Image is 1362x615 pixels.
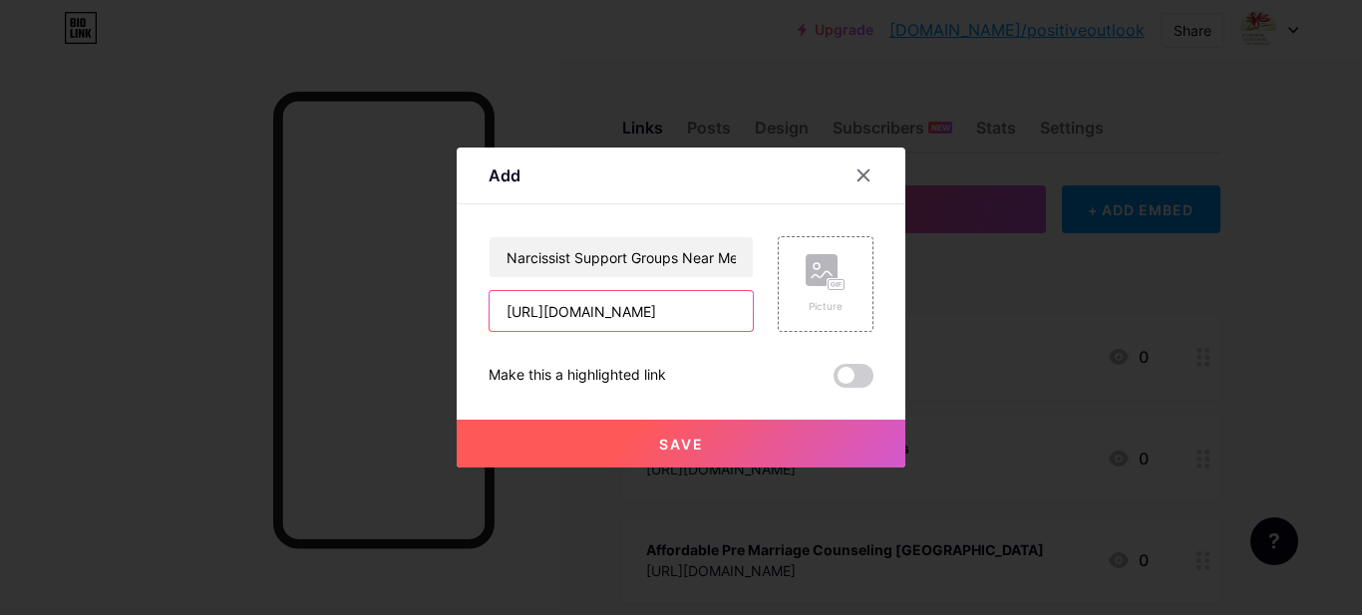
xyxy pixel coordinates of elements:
input: URL [490,291,753,331]
div: Add [489,163,520,187]
input: Title [490,237,753,277]
div: Make this a highlighted link [489,364,666,388]
span: Save [659,436,704,453]
button: Save [457,420,905,467]
div: Picture [806,299,846,314]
